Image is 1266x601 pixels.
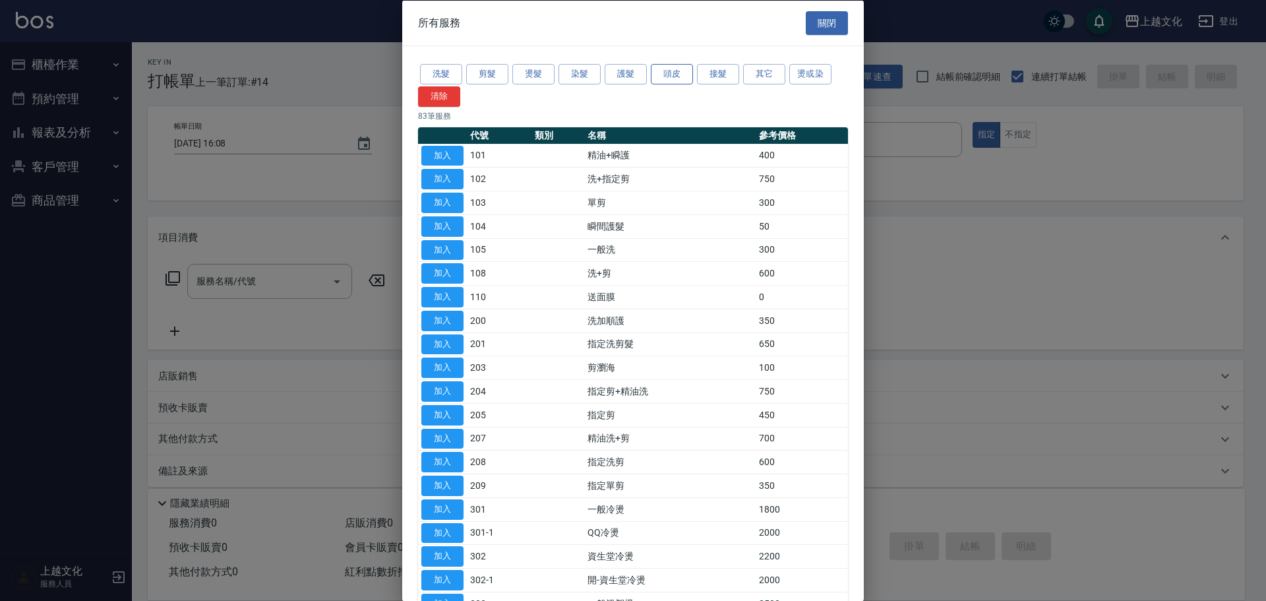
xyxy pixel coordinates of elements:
td: 650 [756,332,848,356]
button: 護髮 [605,64,647,84]
td: 102 [467,167,531,191]
td: 洗加順護 [584,309,755,332]
td: 700 [756,427,848,451]
button: 加入 [421,428,464,449]
button: 加入 [421,546,464,567]
th: 參考價格 [756,127,848,144]
td: 資生堂冷燙 [584,544,755,568]
td: 單剪 [584,191,755,214]
button: 染髮 [558,64,601,84]
td: 洗+剪 [584,261,755,285]
td: 300 [756,238,848,262]
td: 110 [467,285,531,309]
td: 指定剪+精油洗 [584,379,755,403]
td: 1800 [756,497,848,521]
td: 600 [756,450,848,474]
td: 750 [756,379,848,403]
td: 104 [467,214,531,238]
button: 加入 [421,239,464,260]
button: 其它 [743,64,785,84]
th: 名稱 [584,127,755,144]
td: 108 [467,261,531,285]
td: 209 [467,474,531,497]
button: 加入 [421,216,464,236]
button: 加入 [421,145,464,166]
td: 204 [467,379,531,403]
td: 201 [467,332,531,356]
td: 103 [467,191,531,214]
td: 50 [756,214,848,238]
td: 302-1 [467,568,531,592]
td: 205 [467,403,531,427]
td: 2000 [756,568,848,592]
button: 加入 [421,263,464,284]
td: 2200 [756,544,848,568]
td: 指定單剪 [584,474,755,497]
td: 301-1 [467,521,531,545]
td: 200 [467,309,531,332]
td: 2000 [756,521,848,545]
button: 加入 [421,334,464,354]
td: 300 [756,191,848,214]
td: 101 [467,144,531,168]
button: 加入 [421,287,464,307]
button: 加入 [421,499,464,519]
td: 203 [467,356,531,379]
td: 一般洗 [584,238,755,262]
button: 加入 [421,381,464,402]
button: 加入 [421,476,464,496]
button: 加入 [421,358,464,378]
button: 加入 [421,404,464,425]
td: 105 [467,238,531,262]
th: 類別 [531,127,585,144]
td: 100 [756,356,848,379]
td: 剪瀏海 [584,356,755,379]
th: 代號 [467,127,531,144]
button: 加入 [421,310,464,331]
td: 瞬間護髮 [584,214,755,238]
button: 加入 [421,452,464,472]
td: 送面膜 [584,285,755,309]
td: 600 [756,261,848,285]
button: 洗髮 [420,64,462,84]
td: 750 [756,167,848,191]
td: 350 [756,474,848,497]
button: 加入 [421,169,464,189]
td: 350 [756,309,848,332]
button: 加入 [421,570,464,590]
button: 頭皮 [651,64,693,84]
td: 指定洗剪髮 [584,332,755,356]
td: 208 [467,450,531,474]
button: 關閉 [806,11,848,35]
button: 清除 [418,86,460,106]
button: 加入 [421,522,464,543]
td: 302 [467,544,531,568]
td: 一般冷燙 [584,497,755,521]
td: 精油+瞬護 [584,144,755,168]
td: 400 [756,144,848,168]
td: 指定剪 [584,403,755,427]
td: 207 [467,427,531,451]
td: 指定洗剪 [584,450,755,474]
td: 洗+指定剪 [584,167,755,191]
button: 加入 [421,193,464,213]
td: 開-資生堂冷燙 [584,568,755,592]
td: 0 [756,285,848,309]
button: 燙髮 [512,64,555,84]
button: 剪髮 [466,64,508,84]
button: 接髮 [697,64,739,84]
td: QQ冷燙 [584,521,755,545]
p: 83 筆服務 [418,110,848,121]
span: 所有服務 [418,16,460,29]
td: 精油洗+剪 [584,427,755,451]
td: 450 [756,403,848,427]
button: 燙或染 [789,64,831,84]
td: 301 [467,497,531,521]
